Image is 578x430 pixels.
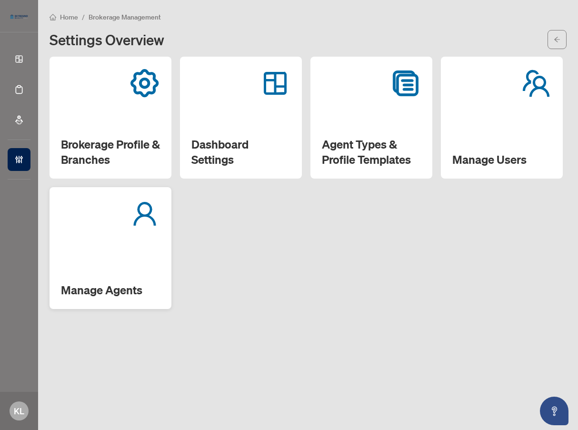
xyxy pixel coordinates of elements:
span: Home [60,13,78,21]
span: KL [14,404,24,418]
span: home [50,14,56,20]
button: Open asap [540,397,568,425]
h2: Brokerage Profile & Branches [61,137,160,167]
h2: Dashboard Settings [191,137,290,167]
li: / [82,11,85,22]
h1: Settings Overview [50,32,164,47]
span: arrow-left [554,36,560,43]
h2: Manage Agents [61,282,160,298]
img: logo [8,12,30,21]
h2: Manage Users [452,152,551,167]
h2: Agent Types & Profile Templates [322,137,421,167]
span: Brokerage Management [89,13,161,21]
